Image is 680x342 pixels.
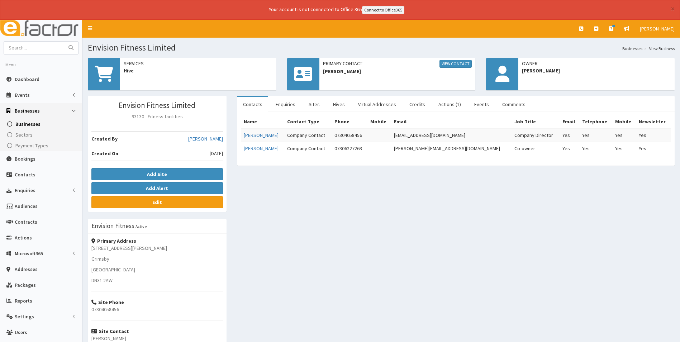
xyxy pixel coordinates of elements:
span: Contacts [15,171,35,178]
span: [PERSON_NAME] [522,67,671,74]
span: Reports [15,298,32,304]
b: Add Alert [146,185,168,191]
span: Sectors [15,132,33,138]
th: Contact Type [284,115,331,128]
button: Add Alert [91,182,223,194]
h3: Envision Fitness Limited [91,101,223,109]
a: View Contact [439,60,472,68]
td: [PERSON_NAME][EMAIL_ADDRESS][DOMAIN_NAME] [391,142,512,155]
a: Comments [496,97,531,112]
th: Telephone [579,115,613,128]
span: Users [15,329,27,336]
a: Businesses [2,119,82,129]
button: × [671,5,675,13]
td: Yes [612,128,636,142]
th: Email [560,115,579,128]
th: Mobile [367,115,391,128]
span: Addresses [15,266,38,272]
span: Settings [15,313,34,320]
a: [PERSON_NAME] [244,145,279,152]
strong: Site Contact [91,328,129,334]
a: Credits [404,97,431,112]
span: Enquiries [15,187,35,194]
strong: Site Phone [91,299,124,305]
td: Yes [636,128,671,142]
b: Created On [91,150,118,157]
th: Phone [332,115,367,128]
td: Yes [579,128,613,142]
span: Bookings [15,156,35,162]
a: Sites [303,97,325,112]
a: [PERSON_NAME] [188,135,223,142]
th: Newsletter [636,115,671,128]
a: Hives [327,97,351,112]
th: Email [391,115,512,128]
a: Events [469,97,495,112]
span: [PERSON_NAME] [640,25,675,32]
p: [GEOGRAPHIC_DATA] [91,266,223,273]
th: Job Title [512,115,560,128]
td: 07304058456 [332,128,367,142]
div: Your account is not connected to Office 365 [127,6,546,14]
span: Payment Types [15,142,48,149]
span: [DATE] [210,150,223,157]
p: [STREET_ADDRESS][PERSON_NAME] [91,244,223,252]
a: Edit [91,196,223,208]
a: Sectors [2,129,82,140]
h3: Envision Fitness [91,223,134,229]
td: Yes [636,142,671,155]
td: [EMAIL_ADDRESS][DOMAIN_NAME] [391,128,512,142]
a: Payment Types [2,140,82,151]
td: Company Director [512,128,560,142]
span: Actions [15,234,32,241]
span: Businesses [15,121,41,127]
span: Audiences [15,203,38,209]
td: Company Contact [284,142,331,155]
span: Packages [15,282,36,288]
span: Services [124,60,273,67]
td: 07306227263 [332,142,367,155]
a: [PERSON_NAME] [634,20,680,38]
a: [PERSON_NAME] [244,132,279,138]
span: Primary Contact [323,60,472,68]
a: Connect to Office365 [362,6,404,14]
p: Grimsby [91,255,223,262]
b: Created By [91,136,118,142]
li: View Business [642,46,675,52]
span: Businesses [15,108,40,114]
th: Name [241,115,285,128]
a: Actions (1) [433,97,467,112]
td: Co-owner [512,142,560,155]
td: Company Contact [284,128,331,142]
td: Yes [579,142,613,155]
a: Businesses [622,46,642,52]
a: Virtual Addresses [352,97,402,112]
b: Add Site [147,171,167,177]
span: Contracts [15,219,37,225]
span: Owner [522,60,671,67]
span: [PERSON_NAME] [323,68,472,75]
span: Microsoft365 [15,250,43,257]
a: Contacts [237,97,268,112]
td: Yes [612,142,636,155]
input: Search... [4,42,64,54]
p: [PERSON_NAME] [91,335,223,342]
span: Hive [124,67,273,74]
small: Active [135,224,147,229]
span: Dashboard [15,76,39,82]
h1: Envision Fitness Limited [88,43,675,52]
strong: Primary Address [91,238,136,244]
p: 07304058456 [91,306,223,313]
p: 93130 - Fitness facilities [91,113,223,120]
td: Yes [560,128,579,142]
a: Enquiries [270,97,301,112]
th: Mobile [612,115,636,128]
span: Events [15,92,30,98]
p: DN31 2AW [91,277,223,284]
td: Yes [560,142,579,155]
b: Edit [152,199,162,205]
